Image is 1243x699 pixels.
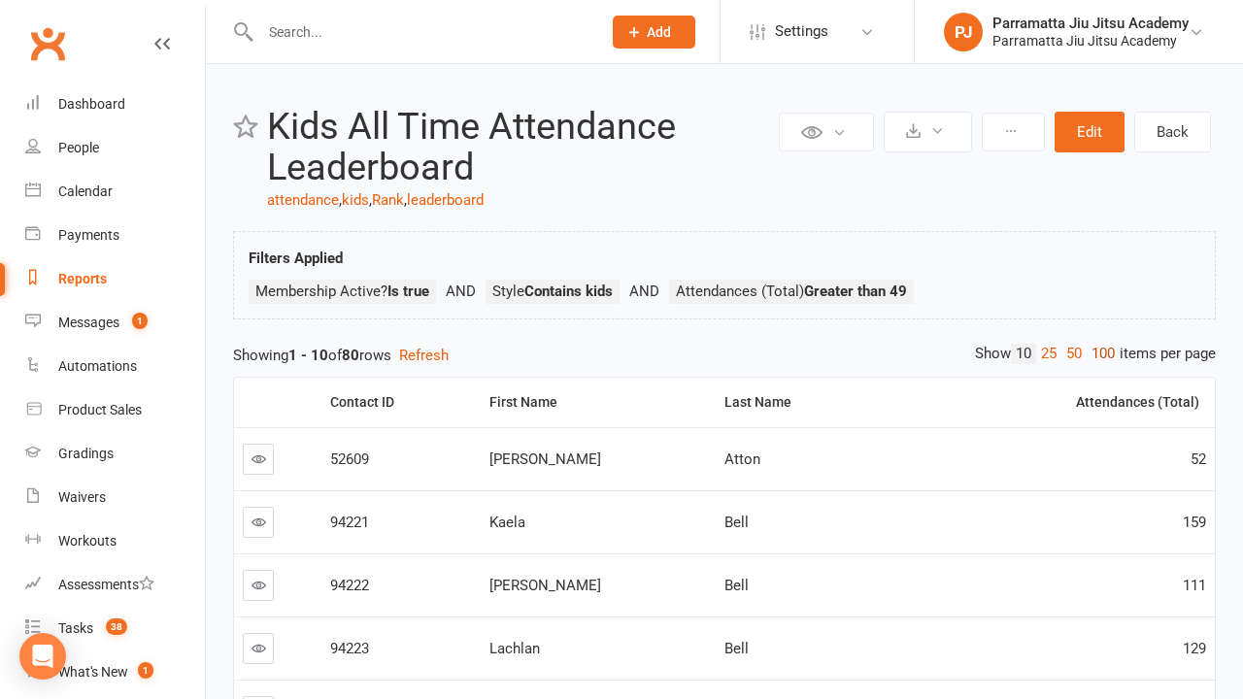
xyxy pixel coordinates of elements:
span: 52609 [330,450,369,468]
a: Messages 1 [25,301,205,345]
span: Lachlan [489,640,540,657]
span: 94223 [330,640,369,657]
span: Bell [724,514,749,531]
span: , [404,191,407,209]
span: Attendances (Total) [676,283,907,300]
strong: Is true [387,283,429,300]
span: 38 [106,618,127,635]
div: Waivers [58,489,106,505]
div: Contact ID [330,395,465,410]
a: 25 [1036,344,1061,364]
span: 94222 [330,577,369,594]
div: Attendances (Total) [957,395,1199,410]
span: Settings [775,10,828,53]
button: Refresh [399,344,449,367]
strong: 80 [342,347,359,364]
a: Waivers [25,476,205,519]
div: Calendar [58,183,113,199]
strong: 1 - 10 [288,347,328,364]
div: Gradings [58,446,114,461]
span: 111 [1183,577,1206,594]
div: Dashboard [58,96,125,112]
a: Reports [25,257,205,301]
span: [PERSON_NAME] [489,577,601,594]
span: Bell [724,577,749,594]
span: Atton [724,450,760,468]
div: Automations [58,358,137,374]
a: Dashboard [25,83,205,126]
strong: Contains kids [524,283,613,300]
a: Product Sales [25,388,205,432]
a: 50 [1061,344,1087,364]
div: Payments [58,227,119,243]
span: 1 [132,313,148,329]
a: Tasks 38 [25,607,205,650]
div: Open Intercom Messenger [19,633,66,680]
span: , [369,191,372,209]
a: 100 [1087,344,1120,364]
input: Search... [254,18,588,46]
div: Last Name [724,395,933,410]
span: Kaela [489,514,525,531]
a: attendance [267,191,339,209]
div: Show items per page [975,344,1216,364]
span: , [339,191,342,209]
div: Messages [58,315,119,330]
span: 129 [1183,640,1206,657]
div: Workouts [58,533,117,549]
span: 52 [1191,450,1206,468]
a: What's New1 [25,650,205,694]
div: PJ [944,13,983,51]
a: 10 [1011,344,1036,364]
a: leaderboard [407,191,484,209]
a: Assessments [25,563,205,607]
a: kids [342,191,369,209]
div: Parramatta Jiu Jitsu Academy [992,32,1189,50]
div: People [58,140,99,155]
span: [PERSON_NAME] [489,450,601,468]
div: Assessments [58,577,154,592]
span: 159 [1183,514,1206,531]
a: Rank [372,191,404,209]
a: Calendar [25,170,205,214]
strong: Filters Applied [249,250,343,267]
div: First Name [489,395,700,410]
strong: Greater than 49 [804,283,907,300]
div: What's New [58,664,128,680]
span: Style [492,283,613,300]
span: Bell [724,640,749,657]
h2: Kids All Time Attendance Leaderboard [267,107,774,188]
span: 94221 [330,514,369,531]
div: Product Sales [58,402,142,417]
a: Back [1134,112,1211,152]
div: Parramatta Jiu Jitsu Academy [992,15,1189,32]
a: Gradings [25,432,205,476]
a: People [25,126,205,170]
button: Edit [1055,112,1125,152]
a: Workouts [25,519,205,563]
span: Add [647,24,671,40]
div: Reports [58,271,107,286]
span: 1 [138,662,153,679]
div: Showing of rows [233,344,1216,367]
span: Membership Active? [255,283,429,300]
a: Payments [25,214,205,257]
a: Clubworx [23,19,72,68]
button: Add [613,16,695,49]
a: Automations [25,345,205,388]
div: Tasks [58,620,93,636]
